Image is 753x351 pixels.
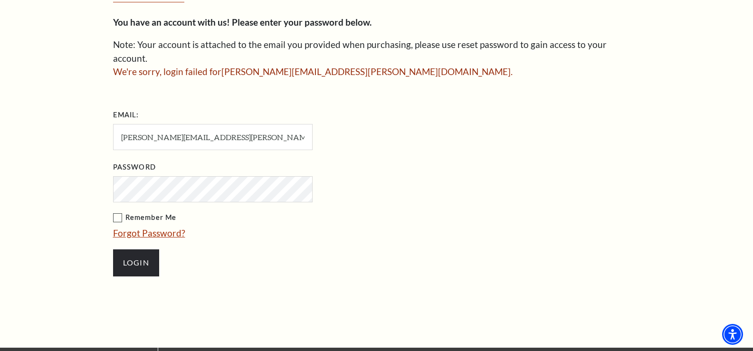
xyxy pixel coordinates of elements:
strong: You have an account with us! [113,17,230,28]
div: Accessibility Menu [722,324,743,345]
span: We're sorry, login failed for [PERSON_NAME][EMAIL_ADDRESS][PERSON_NAME][DOMAIN_NAME] . [113,66,513,77]
label: Remember Me [113,212,408,224]
strong: Please enter your password below. [232,17,372,28]
label: Email: [113,109,139,121]
label: Password [113,161,156,173]
p: Note: Your account is attached to the email you provided when purchasing, please use reset passwo... [113,38,640,65]
a: Forgot Password? [113,228,185,238]
input: Required [113,124,313,150]
input: Submit button [113,249,159,276]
